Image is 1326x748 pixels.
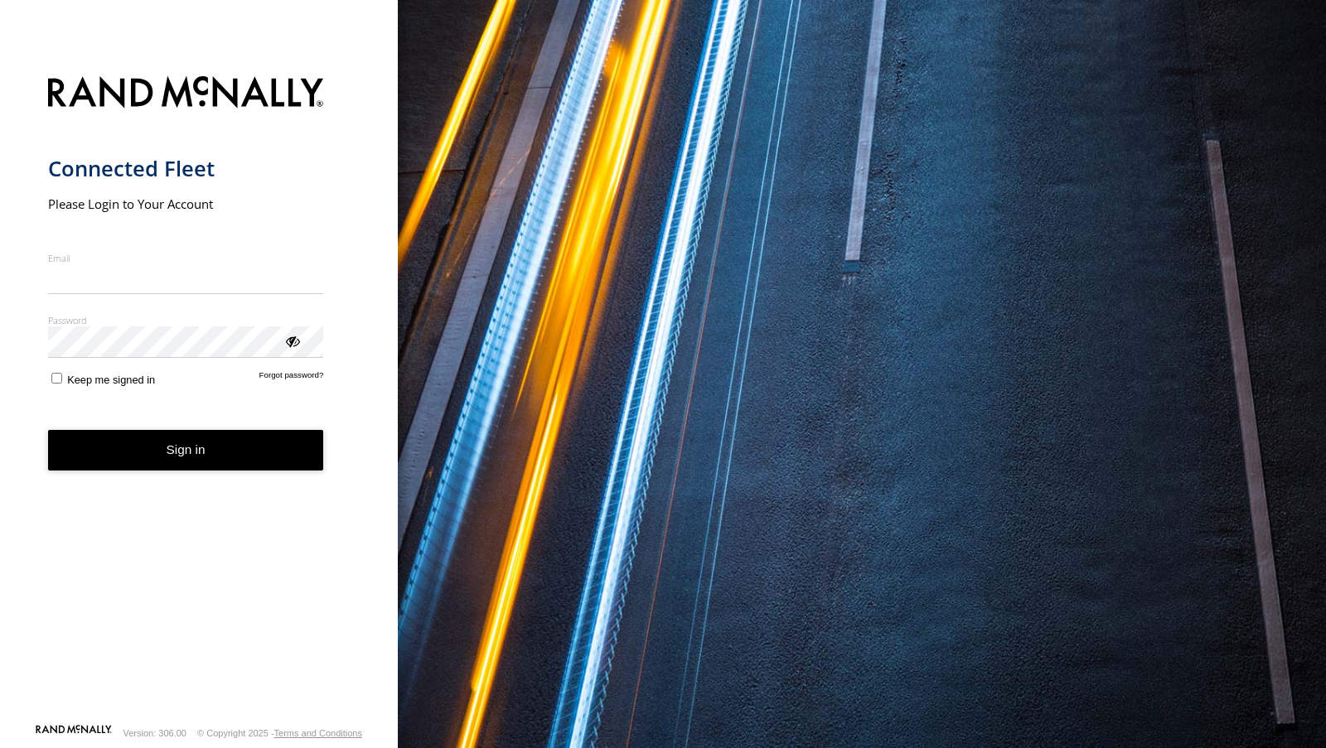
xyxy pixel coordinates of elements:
[51,373,62,384] input: Keep me signed in
[48,314,324,326] label: Password
[283,332,300,349] div: ViewPassword
[48,195,324,212] h2: Please Login to Your Account
[259,370,324,386] a: Forgot password?
[36,725,112,741] a: Visit our Website
[48,252,324,264] label: Email
[123,728,186,738] div: Version: 306.00
[197,728,362,738] div: © Copyright 2025 -
[48,73,324,115] img: Rand McNally
[48,66,351,723] form: main
[48,155,324,182] h1: Connected Fleet
[48,430,324,471] button: Sign in
[67,374,155,386] span: Keep me signed in
[274,728,362,738] a: Terms and Conditions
